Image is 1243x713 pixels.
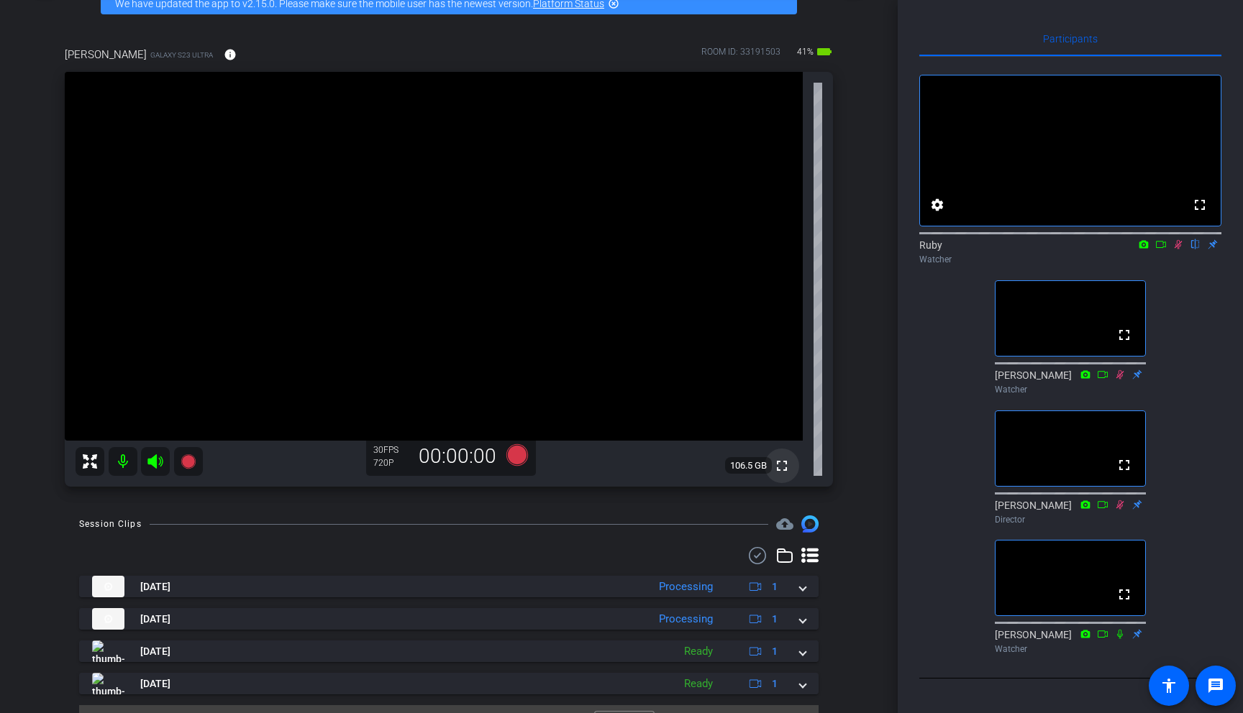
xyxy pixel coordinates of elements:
mat-icon: fullscreen [1191,196,1208,213]
mat-icon: accessibility [1160,677,1178,694]
span: 41% [795,40,816,63]
div: Director [995,513,1146,526]
span: FPS [383,445,399,455]
img: thumb-nail [92,576,124,597]
span: [DATE] [140,612,170,627]
div: Watcher [919,253,1221,266]
div: 720P [373,457,409,469]
span: Destinations for your clips [776,515,793,533]
div: Watcher [995,383,1146,396]
span: Participants [1043,34,1098,44]
div: Ruby [919,238,1221,266]
mat-icon: fullscreen [773,457,791,474]
div: [PERSON_NAME] [995,368,1146,396]
span: 106.5 GB [725,457,772,474]
span: [PERSON_NAME] [65,47,147,63]
div: [PERSON_NAME] [995,498,1146,526]
img: thumb-nail [92,673,124,694]
div: Processing [652,579,720,595]
span: 1 [772,612,778,627]
div: Session Clips [79,517,142,531]
div: [PERSON_NAME] [995,627,1146,655]
mat-icon: message [1207,677,1224,694]
mat-icon: fullscreen [1116,456,1133,474]
mat-icon: fullscreen [1116,586,1133,603]
span: [DATE] [140,676,170,691]
span: 1 [772,676,778,691]
div: 30 [373,444,409,456]
span: 1 [772,644,778,659]
mat-icon: fullscreen [1116,326,1133,344]
mat-icon: info [224,48,237,61]
div: Ready [677,643,720,660]
mat-icon: settings [929,196,946,213]
span: 1 [772,579,778,594]
mat-icon: flip [1187,237,1204,250]
img: thumb-nail [92,608,124,630]
mat-expansion-panel-header: thumb-nail[DATE]Processing1 [79,608,819,630]
div: 00:00:00 [409,444,506,469]
img: Session clips [801,515,819,533]
span: [DATE] [140,644,170,659]
div: Processing [652,611,720,627]
span: Galaxy S23 Ultra [150,50,213,60]
mat-icon: cloud_upload [776,515,793,533]
mat-expansion-panel-header: thumb-nail[DATE]Ready1 [79,673,819,694]
mat-icon: battery_std [816,43,833,60]
img: thumb-nail [92,640,124,662]
div: ROOM ID: 33191503 [701,45,780,66]
mat-expansion-panel-header: thumb-nail[DATE]Processing1 [79,576,819,597]
div: Ready [677,676,720,692]
div: Watcher [995,643,1146,655]
mat-expansion-panel-header: thumb-nail[DATE]Ready1 [79,640,819,662]
span: [DATE] [140,579,170,594]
